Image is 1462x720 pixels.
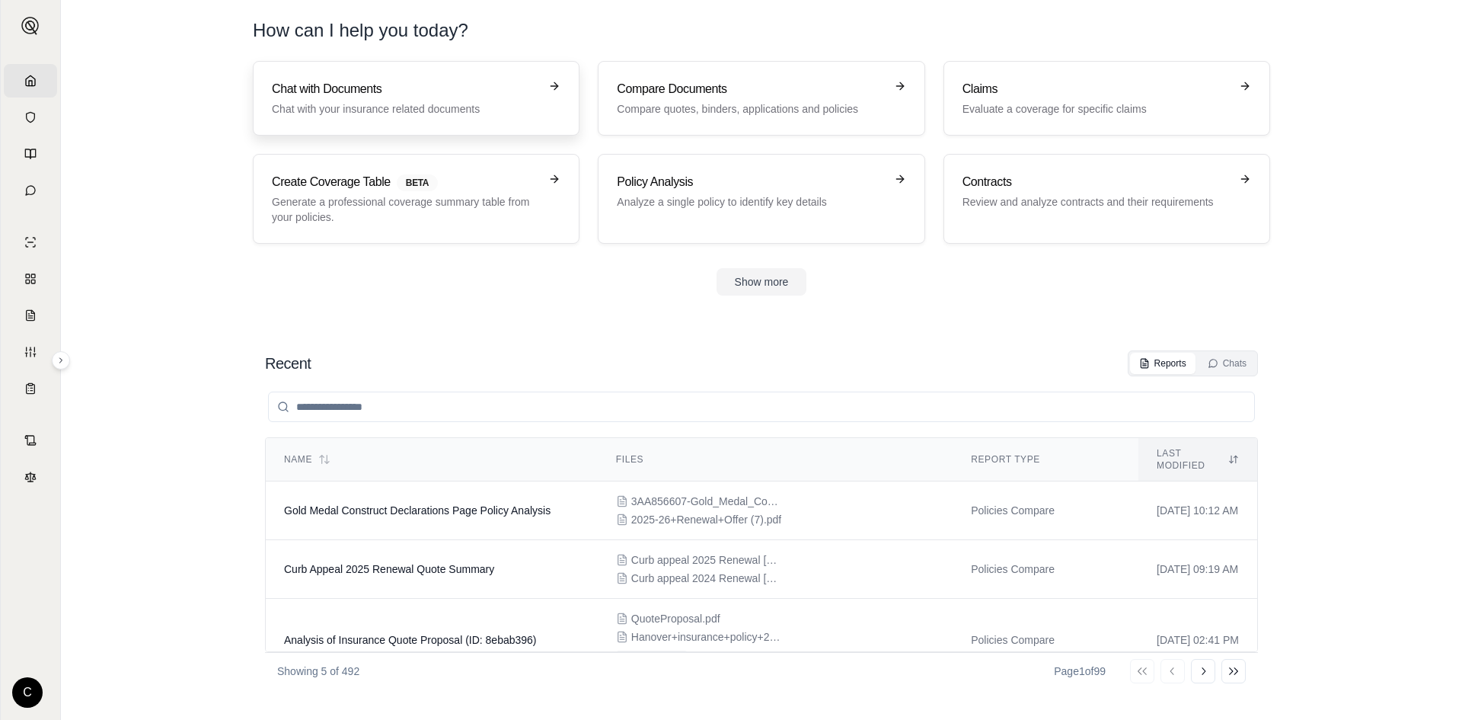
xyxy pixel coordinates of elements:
[284,634,537,646] span: Analysis of Insurance Quote Proposal (ID: 8ebab396)
[1138,540,1257,599] td: [DATE] 09:19 AM
[12,677,43,708] div: C
[1130,353,1195,374] button: Reports
[253,61,579,136] a: Chat with DocumentsChat with your insurance related documents
[616,651,688,669] button: +1 Show more
[253,154,579,244] a: Create Coverage TableBETAGenerate a professional coverage summary table from your policies.
[631,512,781,527] span: 2025-26+Renewal+Offer (7).pdf
[4,424,57,457] a: Contract Analysis
[284,453,579,466] div: Name
[943,61,1270,136] a: ClaimsEvaluate a coverage for specific claims
[4,460,57,494] a: Legal Search Engine
[631,629,784,645] span: Hanover+insurance+policy+20250815-20260420.pdf
[598,61,924,136] a: Compare DocumentsCompare quotes, binders, applications and policies
[272,80,539,98] h3: Chat with Documents
[4,64,57,98] a: Home
[272,173,539,191] h3: Create Coverage Table
[717,268,807,296] button: Show more
[962,80,1230,98] h3: Claims
[52,351,70,370] button: Expand sidebar
[631,494,784,509] span: 3AA856607-Gold_Medal_Construct+-+Dec+Page.pdf
[21,17,40,35] img: Expand sidebar
[253,18,468,43] h1: How can I help you today?
[4,372,57,405] a: Coverage Table
[4,335,57,369] a: Custom Report
[1138,482,1257,540] td: [DATE] 10:12 AM
[284,504,551,517] span: Gold Medal Construct Declarations Page Policy Analysis
[617,194,884,210] p: Analyze a single policy to identify key details
[284,563,494,575] span: Curb Appeal 2025 Renewal Quote Summary
[1138,599,1257,682] td: [DATE] 02:41 PM
[617,173,884,191] h3: Policy Analysis
[15,11,46,41] button: Expand sidebar
[631,552,784,568] span: Curb appeal 2025 Renewal CA.pdf
[272,194,539,225] p: Generate a professional coverage summary table from your policies.
[598,154,924,244] a: Policy AnalysisAnalyze a single policy to identify key details
[617,101,884,117] p: Compare quotes, binders, applications and policies
[953,482,1138,540] td: Policies Compare
[943,154,1270,244] a: ContractsReview and analyze contracts and their requirements
[1054,664,1106,679] div: Page 1 of 99
[962,194,1230,210] p: Review and analyze contracts and their requirements
[4,299,57,332] a: Claim Coverage
[598,438,953,482] th: Files
[4,226,57,259] a: Single Policy
[953,438,1138,482] th: Report Type
[1199,353,1256,374] button: Chats
[962,173,1230,191] h3: Contracts
[1157,447,1239,472] div: Last modified
[631,611,720,626] span: QuoteProposal.pdf
[4,137,57,171] a: Prompt Library
[277,664,359,679] p: Showing 5 of 492
[4,262,57,296] a: Policy Comparisons
[4,101,57,134] a: Documents Vault
[953,540,1138,599] td: Policies Compare
[617,80,884,98] h3: Compare Documents
[631,571,784,586] span: Curb appeal 2024 Renewal CA.pdf
[4,174,57,207] a: Chat
[272,101,539,117] p: Chat with your insurance related documents
[1208,357,1247,370] div: Chats
[962,101,1230,117] p: Evaluate a coverage for specific claims
[1139,357,1186,370] div: Reports
[953,599,1138,682] td: Policies Compare
[397,174,438,191] span: BETA
[265,353,311,374] h2: Recent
